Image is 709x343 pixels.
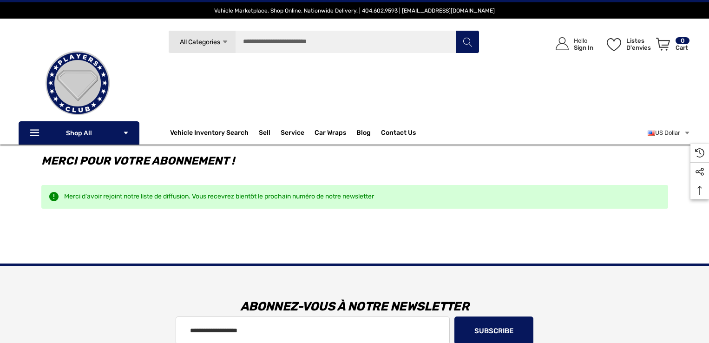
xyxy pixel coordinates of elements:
svg: Icon Line [29,128,43,139]
svg: Top [690,186,709,195]
a: Panier avec 0 article [652,28,690,64]
a: Sell [259,124,281,142]
span: Merci d'avoir rejoint notre liste de diffusion. Vous recevrez bientôt le prochain numéro de notre... [64,192,374,200]
p: Sign In [574,44,593,51]
svg: Recently Viewed [695,148,704,158]
a: All Categories Icon Arrow Down Icon Arrow Up [168,30,236,53]
p: Listes d'envies [626,37,651,51]
a: Se connecter [545,28,598,60]
button: Rechercher [456,30,479,53]
a: Sélectionnez la devise : USD [648,124,690,142]
a: Blog [356,129,371,139]
svg: Icon Arrow Down [222,39,229,46]
svg: Icon Arrow Down [123,130,129,136]
h3: Abonnez-vous à notre newsletter [12,293,697,321]
a: Contact Us [381,129,416,139]
span: All Categories [180,38,220,46]
a: Car Wraps [315,124,356,142]
a: Vehicle Inventory Search [170,129,249,139]
span: Car Wraps [315,129,346,139]
p: Hello [574,37,593,44]
p: Shop All [19,121,139,145]
p: 0 [676,37,689,44]
span: Sell [259,129,270,139]
p: Cart [676,44,689,51]
span: Vehicle Marketplace. Shop Online. Nationwide Delivery. | 404.602.9593 | [EMAIL_ADDRESS][DOMAIN_NAME] [214,7,495,14]
h1: Merci pour votre abonnement ! [41,152,668,170]
svg: Listes d'envies [607,38,621,51]
img: Players Club | Cars For Sale [31,37,124,130]
svg: Review Your Cart [656,38,670,51]
a: Service [281,129,304,139]
svg: Icon User Account [556,37,569,50]
svg: Social Media [695,167,704,177]
a: Listes d'envies Listes d'envies [603,28,652,60]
